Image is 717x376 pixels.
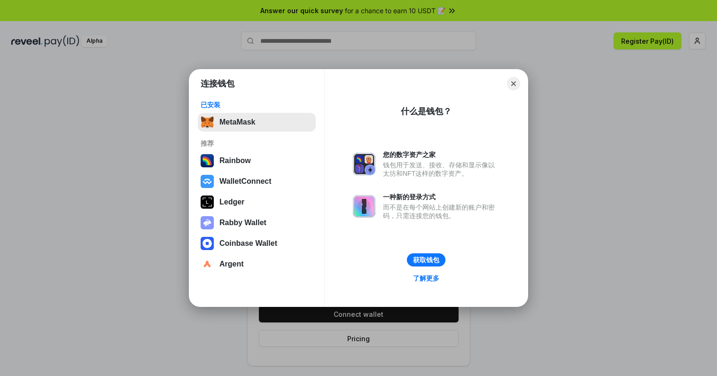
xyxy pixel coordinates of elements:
button: Ledger [198,193,316,211]
div: Rabby Wallet [219,219,266,227]
div: 推荐 [201,139,313,148]
div: 您的数字资产之家 [383,150,499,159]
button: Argent [198,255,316,274]
div: 获取钱包 [413,256,439,264]
div: 钱包用于发送、接收、存储和显示像以太坊和NFT这样的数字资产。 [383,161,499,178]
img: svg+xml,%3Csvg%20xmlns%3D%22http%3A%2F%2Fwww.w3.org%2F2000%2Fsvg%22%20fill%3D%22none%22%20viewBox... [201,216,214,229]
div: Ledger [219,198,244,206]
img: svg+xml,%3Csvg%20width%3D%2228%22%20height%3D%2228%22%20viewBox%3D%220%200%2028%2028%22%20fill%3D... [201,237,214,250]
img: svg+xml,%3Csvg%20xmlns%3D%22http%3A%2F%2Fwww.w3.org%2F2000%2Fsvg%22%20fill%3D%22none%22%20viewBox... [353,195,375,218]
div: 已安装 [201,101,313,109]
div: 而不是在每个网站上创建新的账户和密码，只需连接您的钱包。 [383,203,499,220]
button: WalletConnect [198,172,316,191]
img: svg+xml,%3Csvg%20width%3D%2228%22%20height%3D%2228%22%20viewBox%3D%220%200%2028%2028%22%20fill%3D... [201,258,214,271]
div: 一种新的登录方式 [383,193,499,201]
div: 了解更多 [413,274,439,282]
img: svg+xml,%3Csvg%20width%3D%2228%22%20height%3D%2228%22%20viewBox%3D%220%200%2028%2028%22%20fill%3D... [201,175,214,188]
button: Close [507,77,520,90]
img: svg+xml,%3Csvg%20xmlns%3D%22http%3A%2F%2Fwww.w3.org%2F2000%2Fsvg%22%20fill%3D%22none%22%20viewBox... [353,153,375,175]
img: svg+xml,%3Csvg%20xmlns%3D%22http%3A%2F%2Fwww.w3.org%2F2000%2Fsvg%22%20width%3D%2228%22%20height%3... [201,196,214,209]
button: 获取钱包 [407,253,445,266]
a: 了解更多 [407,272,445,284]
h1: 连接钱包 [201,78,234,89]
img: svg+xml,%3Csvg%20width%3D%22120%22%20height%3D%22120%22%20viewBox%3D%220%200%20120%20120%22%20fil... [201,154,214,167]
button: Rainbow [198,151,316,170]
img: svg+xml,%3Csvg%20fill%3D%22none%22%20height%3D%2233%22%20viewBox%3D%220%200%2035%2033%22%20width%... [201,116,214,129]
div: Rainbow [219,157,251,165]
button: Coinbase Wallet [198,234,316,253]
div: WalletConnect [219,177,272,186]
button: Rabby Wallet [198,213,316,232]
button: MetaMask [198,113,316,132]
div: MetaMask [219,118,255,126]
div: 什么是钱包？ [401,106,452,117]
div: Coinbase Wallet [219,239,277,248]
div: Argent [219,260,244,268]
